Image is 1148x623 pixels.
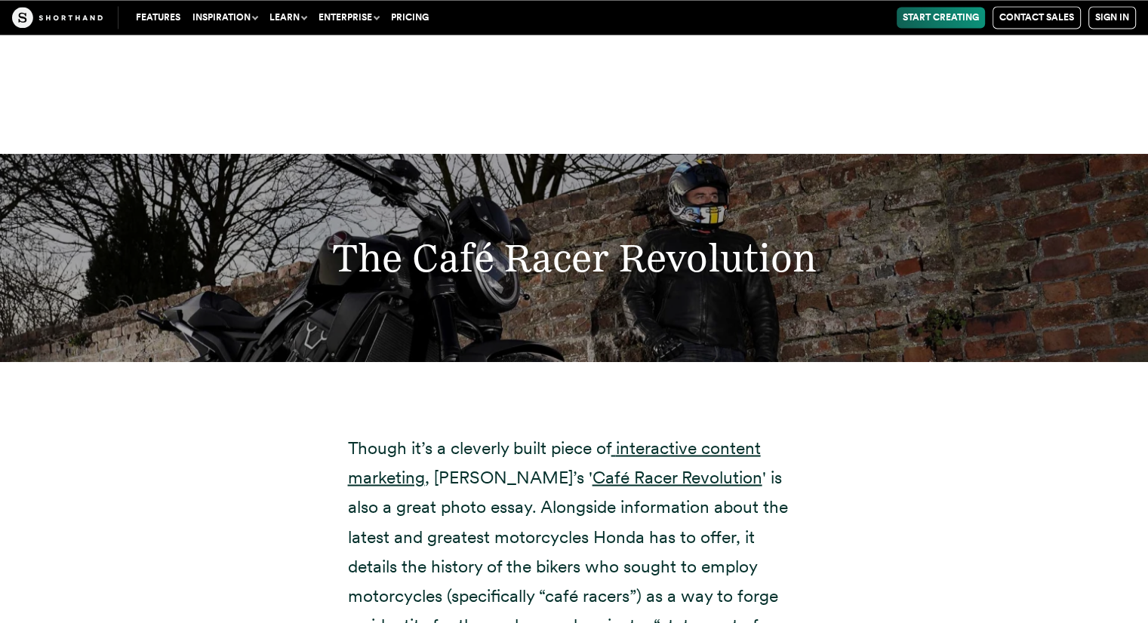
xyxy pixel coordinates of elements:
a: Sign in [1088,6,1136,29]
img: The Craft [12,7,103,28]
button: Learn [263,7,312,28]
a: Pricing [385,7,435,28]
a: Café Racer Revolution [592,466,762,487]
button: Inspiration [186,7,263,28]
h2: The Café Racer Revolution [146,234,1002,281]
a: Start Creating [897,7,985,28]
a: Contact Sales [993,6,1081,29]
button: Enterprise [312,7,385,28]
a: interactive content marketing [348,437,761,487]
a: Features [130,7,186,28]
